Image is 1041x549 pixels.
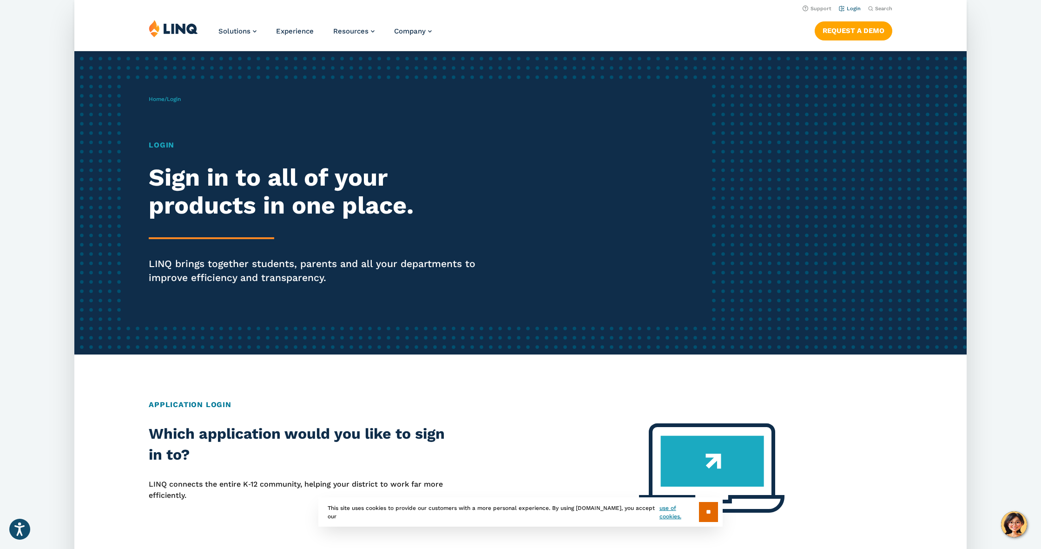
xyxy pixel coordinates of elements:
[218,27,250,35] span: Solutions
[149,399,892,410] h2: Application Login
[149,140,493,151] h1: Login
[659,504,699,521] a: use of cookies.
[803,6,831,12] a: Support
[333,27,369,35] span: Resources
[149,96,165,102] a: Home
[149,164,493,220] h2: Sign in to all of your products in one place.
[149,257,493,285] p: LINQ brings together students, parents and all your departments to improve efficiency and transpa...
[815,21,892,40] a: Request a Demo
[167,96,181,102] span: Login
[815,20,892,40] nav: Button Navigation
[875,6,892,12] span: Search
[149,96,181,102] span: /
[333,27,375,35] a: Resources
[218,20,432,50] nav: Primary Navigation
[839,6,861,12] a: Login
[149,479,446,502] p: LINQ connects the entire K‑12 community, helping your district to work far more efficiently.
[149,20,198,37] img: LINQ | K‑12 Software
[276,27,314,35] a: Experience
[149,423,446,466] h2: Which application would you like to sign in to?
[1001,511,1027,537] button: Hello, have a question? Let’s chat.
[394,27,432,35] a: Company
[868,5,892,12] button: Open Search Bar
[218,27,257,35] a: Solutions
[394,27,426,35] span: Company
[318,497,723,527] div: This site uses cookies to provide our customers with a more personal experience. By using [DOMAIN...
[74,3,967,13] nav: Utility Navigation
